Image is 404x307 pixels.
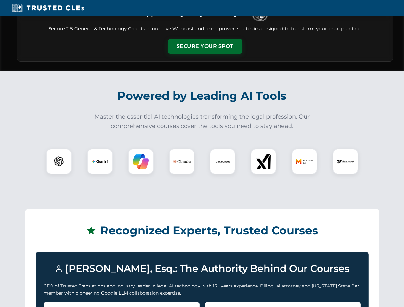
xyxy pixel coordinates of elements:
[87,149,113,174] div: Gemini
[215,153,231,169] img: CoCounsel Logo
[44,260,361,277] h3: [PERSON_NAME], Esq.: The Authority Behind Our Courses
[169,149,194,174] div: Claude
[10,3,86,13] img: Trusted CLEs
[296,153,313,170] img: Mistral AI Logo
[46,149,72,174] div: ChatGPT
[25,25,385,33] p: Secure 2.5 General & Technology Credits in our Live Webcast and learn proven strategies designed ...
[256,153,272,169] img: xAI Logo
[44,282,361,297] p: CEO of Trusted Translations and industry leader in legal AI technology with 15+ years experience....
[133,153,149,169] img: Copilot Logo
[173,153,191,170] img: Claude Logo
[210,149,235,174] div: CoCounsel
[251,149,276,174] div: xAI
[337,153,354,170] img: DeepSeek Logo
[292,149,317,174] div: Mistral AI
[50,152,68,171] img: ChatGPT Logo
[36,219,369,242] h2: Recognized Experts, Trusted Courses
[90,112,314,131] p: Master the essential AI technologies transforming the legal profession. Our comprehensive courses...
[92,153,108,169] img: Gemini Logo
[333,149,358,174] div: DeepSeek
[128,149,154,174] div: Copilot
[25,85,379,107] h2: Powered by Leading AI Tools
[168,39,242,54] button: Secure Your Spot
